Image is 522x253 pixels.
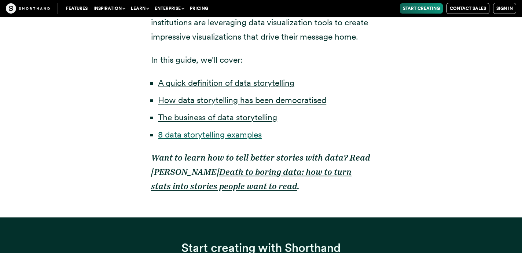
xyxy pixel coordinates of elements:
[151,167,352,191] a: Death to boring data: how to turn stats into stories people want to read
[151,53,371,67] p: In this guide, we'll cover:
[158,129,262,140] a: 8 data storytelling examples
[6,3,50,14] img: The Craft
[493,3,516,14] a: Sign in
[400,3,443,14] a: Start Creating
[128,3,152,14] button: Learn
[187,3,211,14] a: Pricing
[158,78,294,88] a: A quick definition of data storytelling
[297,181,299,191] em: .
[63,3,91,14] a: Features
[152,3,187,14] button: Enterprise
[151,153,370,177] em: Want to learn how to tell better stories with data? Read [PERSON_NAME]
[446,3,489,14] a: Contact Sales
[158,95,326,105] a: How data storytelling has been democratised
[151,1,371,44] p: [DATE], businesses, non-profits, universities, and other institutions are leveraging data visuali...
[91,3,128,14] button: Inspiration
[158,112,277,122] a: The business of data storytelling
